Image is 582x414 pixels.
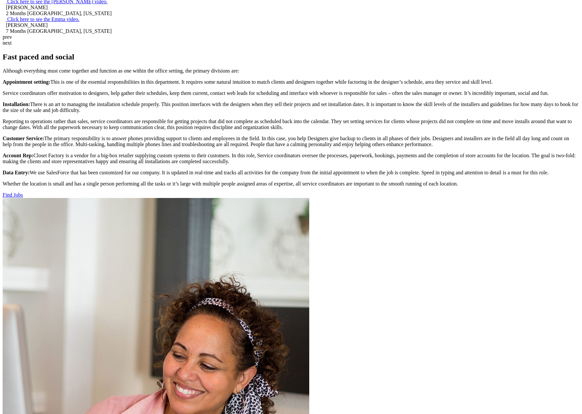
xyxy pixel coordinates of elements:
span: 7 Months [6,28,26,34]
span: [GEOGRAPHIC_DATA], [US_STATE] [27,28,112,34]
div: prev [3,34,579,40]
p: There is an art to managing the installation schedule properly. This position interfaces with the... [3,101,579,113]
strong: Account Rep: [3,153,34,158]
span: Click here to see the Emma video. [7,16,80,22]
span: and social [41,53,74,61]
strong: Appointment setting: [3,79,50,85]
strong: Installation: [3,101,30,107]
p: We use SalesForce that has been customized for our company. It is updated in real-time and tracks... [3,170,579,176]
p: Although everything must come together and function as one within the office setting, the primary... [3,68,579,74]
div: next [3,40,579,46]
p: Whether the location is small and has a single person performing all the tasks or it’s large with... [3,181,579,187]
p: The primary responsibility is to answer phones providing support to clients and employees in the ... [3,136,579,147]
span: 2 Months [6,11,26,16]
span: [GEOGRAPHIC_DATA], [US_STATE] [27,11,112,16]
p: Reporting to operations rather than sales, service coordinators are responsible for getting proje... [3,119,579,130]
p: Closet Factory is a vendor for a big-box retailer supplying custom systems to their customers. In... [3,153,579,164]
p: Service coordinators offer motivation to designers, help gather their schedules, keep them curren... [3,90,579,96]
strong: Customer Service: [3,136,44,141]
p: This is one of the essential responsibilities in this department. It requires some natural intuit... [3,79,579,85]
a: Click here to see the Emma video. [6,16,80,22]
span: [PERSON_NAME] [6,22,48,28]
span: [PERSON_NAME] [6,5,48,10]
a: Find Jobs [3,192,23,198]
span: Fast paced [3,53,39,61]
strong: Data Entry: [3,170,30,175]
